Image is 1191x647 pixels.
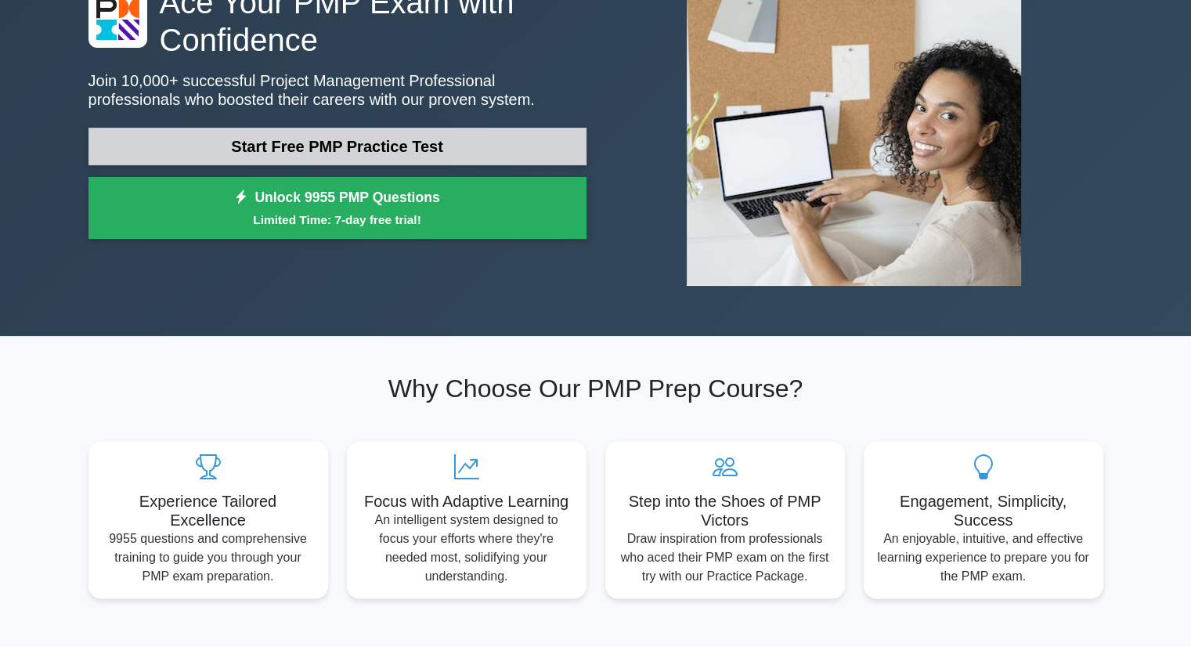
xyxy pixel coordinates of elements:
[88,374,1103,403] h2: Why Choose Our PMP Prep Course?
[88,128,586,165] a: Start Free PMP Practice Test
[101,530,316,586] p: 9955 questions and comprehensive training to guide you through your PMP exam preparation.
[618,492,832,530] h5: Step into the Shoes of PMP Victors
[88,71,586,109] p: Join 10,000+ successful Project Management Professional professionals who boosted their careers w...
[876,530,1091,586] p: An enjoyable, intuitive, and effective learning experience to prepare you for the PMP exam.
[101,492,316,530] h5: Experience Tailored Excellence
[88,177,586,240] a: Unlock 9955 PMP QuestionsLimited Time: 7-day free trial!
[359,492,574,511] h5: Focus with Adaptive Learning
[618,530,832,586] p: Draw inspiration from professionals who aced their PMP exam on the first try with our Practice Pa...
[359,511,574,586] p: An intelligent system designed to focus your efforts where they're needed most, solidifying your ...
[108,211,567,229] small: Limited Time: 7-day free trial!
[876,492,1091,530] h5: Engagement, Simplicity, Success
